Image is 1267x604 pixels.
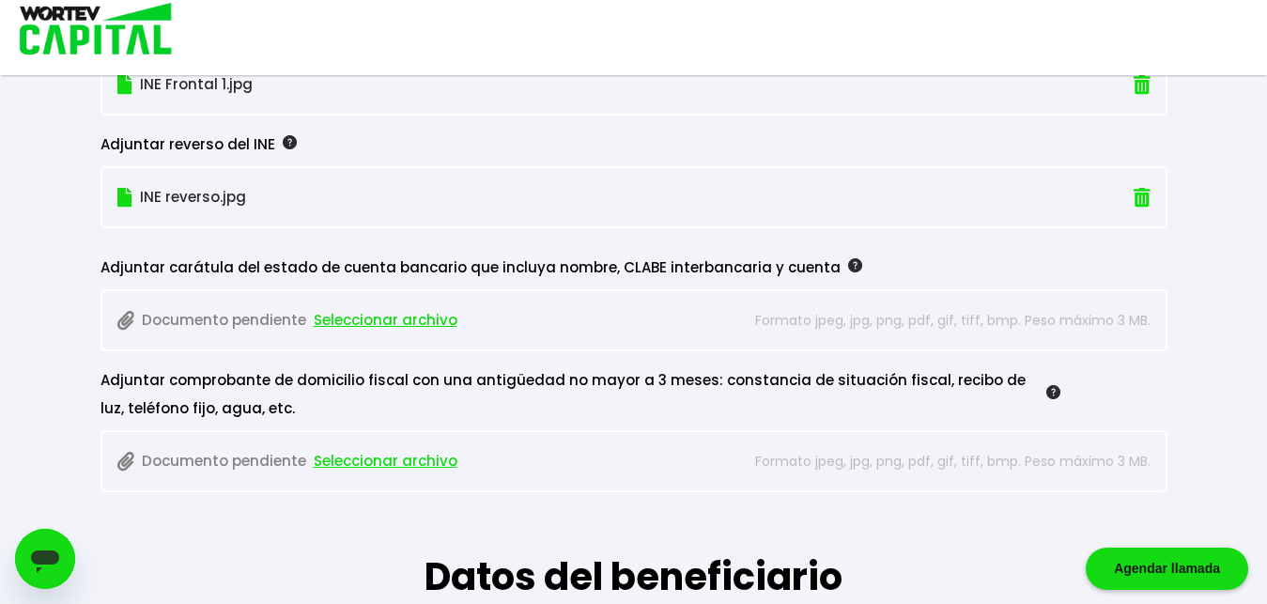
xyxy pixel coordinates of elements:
[117,306,732,334] p: Documento pendiente
[1086,548,1248,590] div: Agendar llamada
[848,258,862,272] img: gfR76cHglkPwleuBLjWdxeZVvX9Wp6JBDmjRYY8JYDQn16A2ICN00zLTgIroGa6qie5tIuWH7V3AapTKqzv+oMZsGfMUqL5JM...
[100,366,1060,423] div: Adjuntar comprobante de domicilio fiscal con una antigüedad no mayor a 3 meses: constancia de sit...
[1046,385,1060,399] img: gfR76cHglkPwleuBLjWdxeZVvX9Wp6JBDmjRYY8JYDQn16A2ICN00zLTgIroGa6qie5tIuWH7V3AapTKqzv+oMZsGfMUqL5JM...
[1134,75,1151,95] img: trash.f49e7519.svg
[740,447,1150,475] p: Formato jpeg, jpg, png, pdf, gif, tiff, bmp. Peso máximo 3 MB.
[117,70,988,99] p: INE Frontal 1.jpg
[117,452,134,472] img: paperclip.164896ad.svg
[15,529,75,589] iframe: Botón para iniciar la ventana de mensajería
[100,254,1060,282] div: Adjuntar carátula del estado de cuenta bancario que incluya nombre, CLABE interbancaria y cuenta
[117,188,132,208] img: file.874bbc9e.svg
[117,183,988,211] p: INE reverso.jpg
[314,447,457,475] span: Seleccionar archivo
[100,131,1060,159] div: Adjuntar reverso del INE
[117,447,732,475] p: Documento pendiente
[740,306,1150,334] p: Formato jpeg, jpg, png, pdf, gif, tiff, bmp. Peso máximo 3 MB.
[314,306,457,334] span: Seleccionar archivo
[1134,188,1151,208] img: trash.f49e7519.svg
[117,311,134,331] img: paperclip.164896ad.svg
[283,135,297,149] img: gfR76cHglkPwleuBLjWdxeZVvX9Wp6JBDmjRYY8JYDQn16A2ICN00zLTgIroGa6qie5tIuWH7V3AapTKqzv+oMZsGfMUqL5JM...
[117,75,132,95] img: file.874bbc9e.svg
